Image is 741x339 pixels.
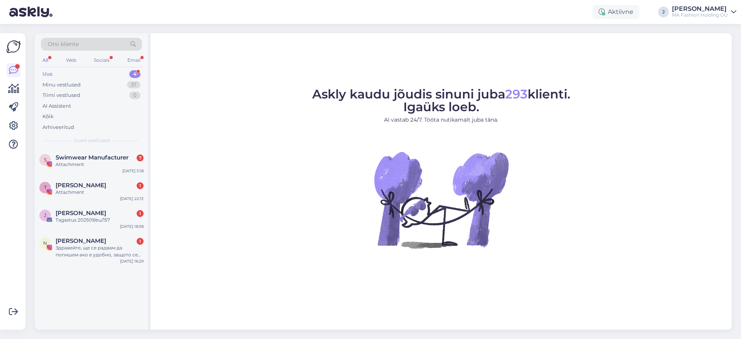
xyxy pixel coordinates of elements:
[43,240,47,246] span: N
[42,102,71,110] div: AI Assistent
[137,238,144,245] div: 1
[129,70,140,78] div: 4
[127,81,140,89] div: 37
[74,137,110,144] span: Uued vestlused
[372,130,511,269] img: No Chat active
[120,196,144,202] div: [DATE] 22:13
[672,6,736,18] a: [PERSON_NAME]MA Fashion Holding OÜ
[312,116,570,124] p: AI vastab 24/7. Tööta nutikamalt juba täna.
[42,124,74,131] div: Arhiveeritud
[122,168,144,174] div: [DATE] 5:18
[56,154,129,161] span: Swimwear Manufacturer
[44,212,46,218] span: J
[56,161,144,168] div: Attachment
[42,113,54,120] div: Kõik
[56,182,106,189] span: Therese Sild
[137,154,144,161] div: 7
[92,55,111,65] div: Socials
[672,12,728,18] div: MA Fashion Holding OÜ
[48,40,79,48] span: Otsi kliente
[44,157,47,163] span: S
[42,81,81,89] div: Minu vestlused
[505,86,528,102] span: 293
[126,55,142,65] div: Email
[658,7,669,17] div: J
[56,217,144,224] div: Tagastus 202509/eu/157
[120,258,144,264] div: [DATE] 16:29
[137,182,144,189] div: 1
[41,55,50,65] div: All
[44,185,47,190] span: T
[672,6,728,12] div: [PERSON_NAME]
[129,92,140,99] div: 0
[137,210,144,217] div: 1
[42,92,80,99] div: Tiimi vestlused
[56,210,106,217] span: Julia Aaslaid
[64,55,78,65] div: Web
[592,5,639,19] div: Aktiivne
[312,86,570,114] span: Askly kaudu jõudis sinuni juba klienti. Igaüks loeb.
[120,224,144,229] div: [DATE] 18:38
[56,237,106,244] span: Nedyalko Stoyanov
[6,39,21,54] img: Askly Logo
[56,189,144,196] div: Attachment
[42,70,52,78] div: Uus
[56,244,144,258] div: Здравейте, ще се радвам да попишем ако е удобно, защото се оглеждам за подарък за жена [PERSON_NAME]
